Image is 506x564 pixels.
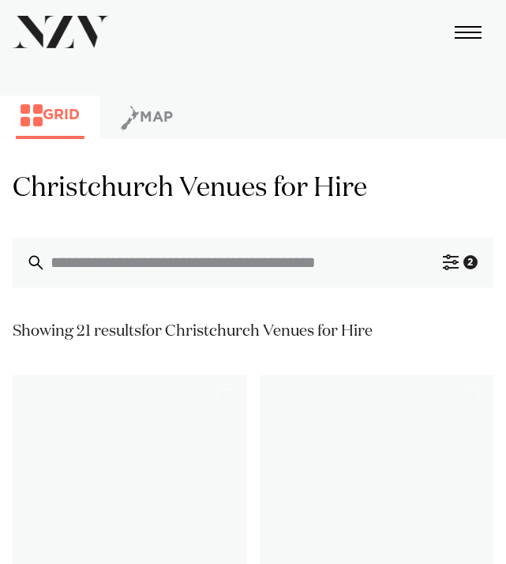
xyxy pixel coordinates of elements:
button: 2 [427,238,493,288]
button: Map [116,103,178,139]
img: nzv-logo.png [13,16,109,48]
div: Showing 21 results [13,319,373,344]
span: for Christchurch Venues for Hire [141,323,373,339]
h1: Christchurch Venues for Hire [13,171,493,206]
button: Grid [16,103,84,139]
div: 2 [463,255,478,269]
